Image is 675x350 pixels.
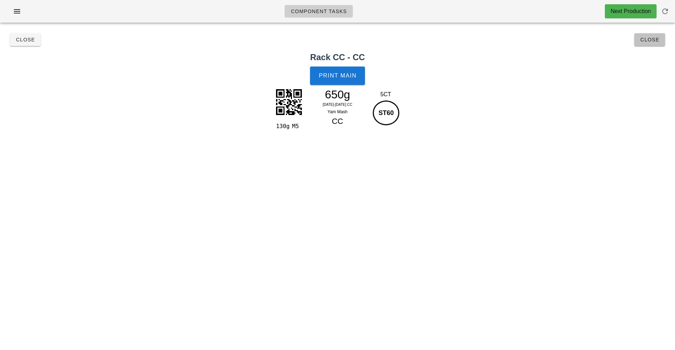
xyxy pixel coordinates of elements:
[271,84,306,120] img: 1LDmg4RwH7DJljDl8FSLE9ABCAFFOgmDl4CECKKVDMHDwEIMUUKGYOHgKQYgoUMwcPKQbkB805Hi+4X6CgAAAAAElFTkSuQmCC
[291,8,347,14] span: Component Tasks
[289,122,304,131] div: M5
[640,37,659,42] span: Close
[611,7,651,16] div: Next Production
[319,73,357,79] span: Print Main
[275,122,289,131] div: 130g
[4,51,671,64] h2: Rack CC - CC
[332,117,343,126] span: CC
[307,108,369,115] div: Yam Mash
[285,5,353,18] a: Component Tasks
[10,33,41,46] button: Close
[307,89,369,100] div: 650g
[373,101,399,125] div: ST60
[634,33,665,46] button: Close
[310,67,365,85] button: Print Main
[323,103,353,107] span: [DATE]-[DATE] CC
[16,37,35,42] span: Close
[371,90,400,99] div: 5CT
